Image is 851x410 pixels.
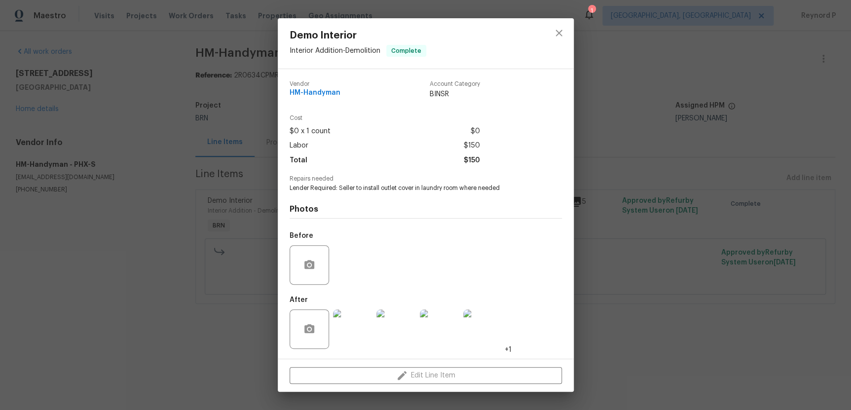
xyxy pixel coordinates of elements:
span: Interior Addition - Demolition [290,47,380,54]
h5: After [290,297,308,303]
span: +1 [505,345,512,355]
div: 1 [588,6,595,16]
h5: Before [290,232,313,239]
span: Account Category [430,81,480,87]
span: Lender Required: Seller to install outlet cover in laundry room where needed [290,184,535,192]
span: Repairs needed [290,176,562,182]
span: Cost [290,115,480,121]
span: $150 [464,139,480,153]
span: Labor [290,139,308,153]
span: Vendor [290,81,340,87]
span: $0 [471,124,480,139]
span: Total [290,153,307,168]
span: HM-Handyman [290,89,340,97]
span: Complete [387,46,425,56]
span: BINSR [430,89,480,99]
span: Demo Interior [290,30,426,41]
span: $0 x 1 count [290,124,331,139]
button: close [547,21,571,45]
h4: Photos [290,204,562,214]
span: $150 [464,153,480,168]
